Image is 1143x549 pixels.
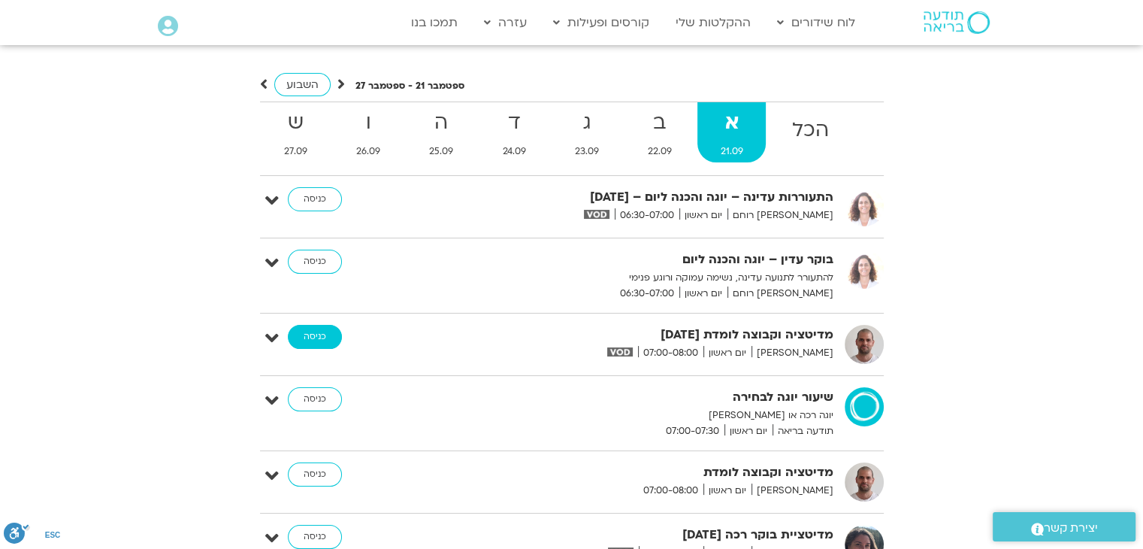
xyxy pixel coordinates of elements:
strong: מדיטציה וקבוצה לומדת [465,463,833,483]
strong: הכל [769,114,851,147]
strong: בוקר עדין – יוגה והכנה ליום [465,250,833,270]
a: כניסה [288,325,342,349]
strong: א [697,106,766,140]
a: כניסה [288,525,342,549]
span: [PERSON_NAME] רוחם [727,208,833,223]
a: עזרה [476,8,534,37]
strong: ש [262,106,331,140]
strong: ה [407,106,476,140]
span: יום ראשון [703,345,751,361]
strong: שיעור יוגה לבחירה [465,387,833,408]
a: כניסה [288,387,342,411]
p: ספטמבר 21 - ספטמבר 27 [355,78,464,94]
span: [PERSON_NAME] [751,345,833,361]
a: יצירת קשר [993,512,1135,541]
span: 06:30-07:00 [615,208,679,223]
p: להתעורר לתנועה עדינה, נשימה עמוקה ורוגע פנימי [465,270,833,286]
a: כניסה [288,463,342,487]
a: ב22.09 [624,102,694,162]
span: יום ראשון [679,286,727,302]
a: ג23.09 [552,102,621,162]
span: 07:00-08:00 [638,483,703,499]
img: vodicon [607,347,632,356]
span: 07:00-07:30 [661,423,724,439]
span: יצירת קשר [1044,518,1098,538]
a: הכל [769,102,851,162]
span: יום ראשון [724,423,773,439]
a: קורסים ופעילות [546,8,657,37]
span: 26.09 [334,144,404,159]
span: 25.09 [407,144,476,159]
a: ההקלטות שלי [668,8,758,37]
strong: מדיטציה וקבוצה לומדת [DATE] [465,325,833,345]
span: יום ראשון [679,208,727,223]
span: [PERSON_NAME] רוחם [727,286,833,302]
span: 24.09 [479,144,549,159]
a: א21.09 [697,102,766,162]
span: יום ראשון [703,483,751,499]
span: השבוע [286,77,319,92]
strong: ג [552,106,621,140]
strong: ב [624,106,694,140]
span: 27.09 [262,144,331,159]
strong: ד [479,106,549,140]
strong: התעוררות עדינה – יוגה והכנה ליום – [DATE] [465,187,833,208]
a: תמכו בנו [404,8,465,37]
a: כניסה [288,187,342,211]
a: ה25.09 [407,102,476,162]
a: לוח שידורים [770,8,863,37]
p: יוגה רכה או [PERSON_NAME] [465,408,833,423]
span: 06:30-07:00 [615,286,679,302]
img: vodicon [584,210,609,219]
strong: מדיטציית בוקר רכה [DATE] [465,525,833,545]
span: 07:00-08:00 [638,345,703,361]
img: תודעה בריאה [924,11,990,34]
span: 21.09 [697,144,766,159]
a: כניסה [288,250,342,274]
span: [PERSON_NAME] [751,483,833,499]
a: ש27.09 [262,102,331,162]
a: השבוע [274,73,331,96]
strong: ו [334,106,404,140]
span: 22.09 [624,144,694,159]
span: תודעה בריאה [773,423,833,439]
a: ו26.09 [334,102,404,162]
span: 23.09 [552,144,621,159]
a: ד24.09 [479,102,549,162]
